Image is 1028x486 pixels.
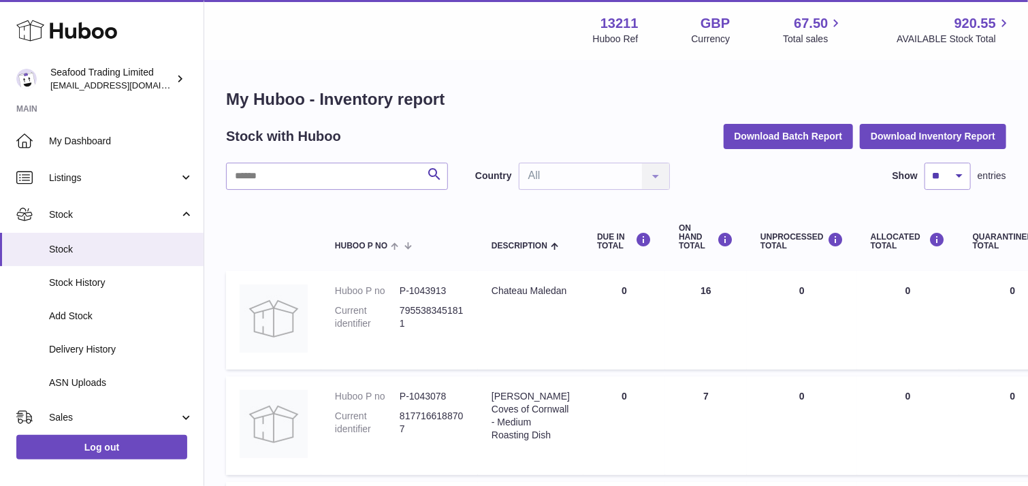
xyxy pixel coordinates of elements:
[597,232,652,250] div: DUE IN TOTAL
[692,33,730,46] div: Currency
[475,169,512,182] label: Country
[1010,285,1016,296] span: 0
[335,242,387,250] span: Huboo P no
[794,14,828,33] span: 67.50
[747,271,857,370] td: 0
[492,390,570,442] div: [PERSON_NAME] Coves of Cornwall - Medium Roasting Dish
[583,376,665,475] td: 0
[50,80,200,91] span: [EMAIL_ADDRESS][DOMAIN_NAME]
[400,390,464,403] dd: P-1043078
[49,276,193,289] span: Stock History
[665,271,747,370] td: 16
[335,304,400,330] dt: Current identifier
[893,169,918,182] label: Show
[679,224,733,251] div: ON HAND Total
[335,285,400,297] dt: Huboo P no
[335,390,400,403] dt: Huboo P no
[492,285,570,297] div: Chateau Maledan
[747,376,857,475] td: 0
[600,14,639,33] strong: 13211
[49,376,193,389] span: ASN Uploads
[954,14,996,33] span: 920.55
[49,135,193,148] span: My Dashboard
[50,66,173,92] div: Seafood Trading Limited
[701,14,730,33] strong: GBP
[724,124,854,148] button: Download Batch Report
[49,172,179,184] span: Listings
[240,285,308,353] img: product image
[492,242,547,250] span: Description
[16,435,187,459] a: Log out
[857,271,959,370] td: 0
[860,124,1006,148] button: Download Inventory Report
[226,88,1006,110] h1: My Huboo - Inventory report
[760,232,844,250] div: UNPROCESSED Total
[871,232,946,250] div: ALLOCATED Total
[49,243,193,256] span: Stock
[49,310,193,323] span: Add Stock
[783,14,844,46] a: 67.50 Total sales
[897,33,1012,46] span: AVAILABLE Stock Total
[978,169,1006,182] span: entries
[400,410,464,436] dd: 8177166188707
[583,271,665,370] td: 0
[857,376,959,475] td: 0
[783,33,844,46] span: Total sales
[240,390,308,458] img: product image
[226,127,341,146] h2: Stock with Huboo
[400,285,464,297] dd: P-1043913
[400,304,464,330] dd: 7955383451811
[897,14,1012,46] a: 920.55 AVAILABLE Stock Total
[335,410,400,436] dt: Current identifier
[593,33,639,46] div: Huboo Ref
[49,343,193,356] span: Delivery History
[49,208,179,221] span: Stock
[665,376,747,475] td: 7
[49,411,179,424] span: Sales
[16,69,37,89] img: thendy@rickstein.com
[1010,391,1016,402] span: 0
